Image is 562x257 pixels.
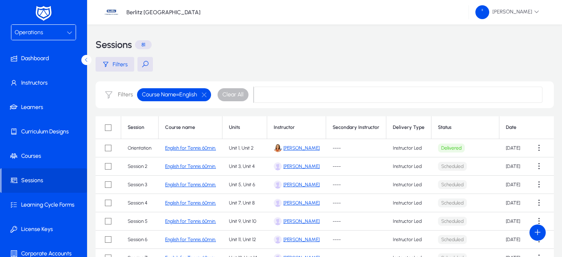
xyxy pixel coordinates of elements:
[121,231,159,249] td: Session 6
[438,124,451,131] div: Status
[96,57,134,72] button: Filters
[326,116,386,139] th: Secondary Instructor
[118,91,133,98] label: Filters
[438,198,467,208] span: Scheduled
[506,124,524,131] div: Date
[386,231,431,249] td: Instructor Led
[165,200,216,206] a: English for Tennis 60min.
[15,29,43,36] span: Operations
[274,181,282,189] img: Iliana Raeva
[121,212,159,231] td: Session 5
[2,120,89,144] a: Curriculum Designs
[475,5,489,19] img: 58.png
[126,9,200,16] p: Berlitz [GEOGRAPHIC_DATA]
[438,235,467,244] span: Scheduled
[499,231,531,249] td: [DATE]
[2,71,89,95] a: Instructors
[222,176,267,194] td: Unit 5, Unit 6
[104,4,119,20] img: 37.jpg
[2,201,89,209] span: Learning Cycle Forms
[222,194,267,212] td: Unit 7, Unit 8
[499,157,531,176] td: [DATE]
[165,145,216,151] a: English for Tennis 60min.
[2,176,87,185] span: Sessions
[274,217,282,225] img: Iliana Raeva
[165,218,216,224] a: English for Tennis 60min.
[222,231,267,249] td: Unit 11, Unit 12
[2,79,89,87] span: Instructors
[326,139,386,157] td: ----
[165,124,195,131] div: Course name
[2,54,89,63] span: Dashboard
[128,124,144,131] div: Session
[222,139,267,157] td: Unit 1, Unit 2
[142,91,197,99] span: Course Name = English
[2,103,89,111] span: Learners
[386,176,431,194] td: Instructor Led
[438,217,467,226] span: Scheduled
[2,152,89,160] span: Courses
[499,176,531,194] td: [DATE]
[506,124,516,131] div: Date
[2,225,89,233] span: License Keys
[113,61,128,68] span: Filters
[386,139,431,157] td: Instructor Led
[222,212,267,231] td: Unit 9, Unit 10
[469,5,546,20] button: [PERSON_NAME]
[2,128,89,136] span: Curriculum Designs
[499,194,531,212] td: [DATE]
[222,116,267,139] th: Units
[475,5,539,19] span: [PERSON_NAME]
[165,163,216,169] a: English for Tennis 60min.
[386,116,431,139] th: Delivery Type
[121,176,159,194] td: Session 3
[2,95,89,120] a: Learners
[326,194,386,212] td: ----
[274,124,319,131] div: Instructor
[274,199,282,207] img: Iliana Raeva
[274,162,282,170] img: Iliana Raeva
[283,237,320,242] a: [PERSON_NAME]
[274,235,282,244] img: Iliana Raeva
[283,145,320,151] a: [PERSON_NAME]
[438,180,467,189] span: Scheduled
[2,193,89,217] a: Learning Cycle Forms
[222,91,244,99] span: Clear All
[33,5,54,22] img: white-logo.png
[165,124,216,131] div: Course name
[283,182,320,187] a: [PERSON_NAME]
[274,144,282,152] img: Alina Kabaeva
[386,212,431,231] td: Instructor Led
[165,237,216,242] a: English for Tennis 60min.
[2,217,89,242] a: License Keys
[121,194,159,212] td: Session 4
[386,157,431,176] td: Instructor Led
[499,212,531,231] td: [DATE]
[222,157,267,176] td: Unit 3, Unit 4
[438,144,465,153] span: Delivered
[499,139,531,157] td: [DATE]
[283,200,320,206] a: [PERSON_NAME]
[165,182,216,187] a: English for Tennis 60min.
[274,124,295,131] div: Instructor
[326,157,386,176] td: ----
[2,144,89,168] a: Courses
[386,194,431,212] td: Instructor Led
[438,162,467,171] span: Scheduled
[283,163,320,169] a: [PERSON_NAME]
[283,218,320,224] a: [PERSON_NAME]
[128,124,152,131] div: Session
[96,40,132,50] h3: Sessions
[326,176,386,194] td: ----
[121,157,159,176] td: Session 2
[326,231,386,249] td: ----
[135,40,152,49] p: 81
[121,139,159,157] td: Orientation
[326,212,386,231] td: ----
[2,46,89,71] a: Dashboard
[438,124,492,131] div: Status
